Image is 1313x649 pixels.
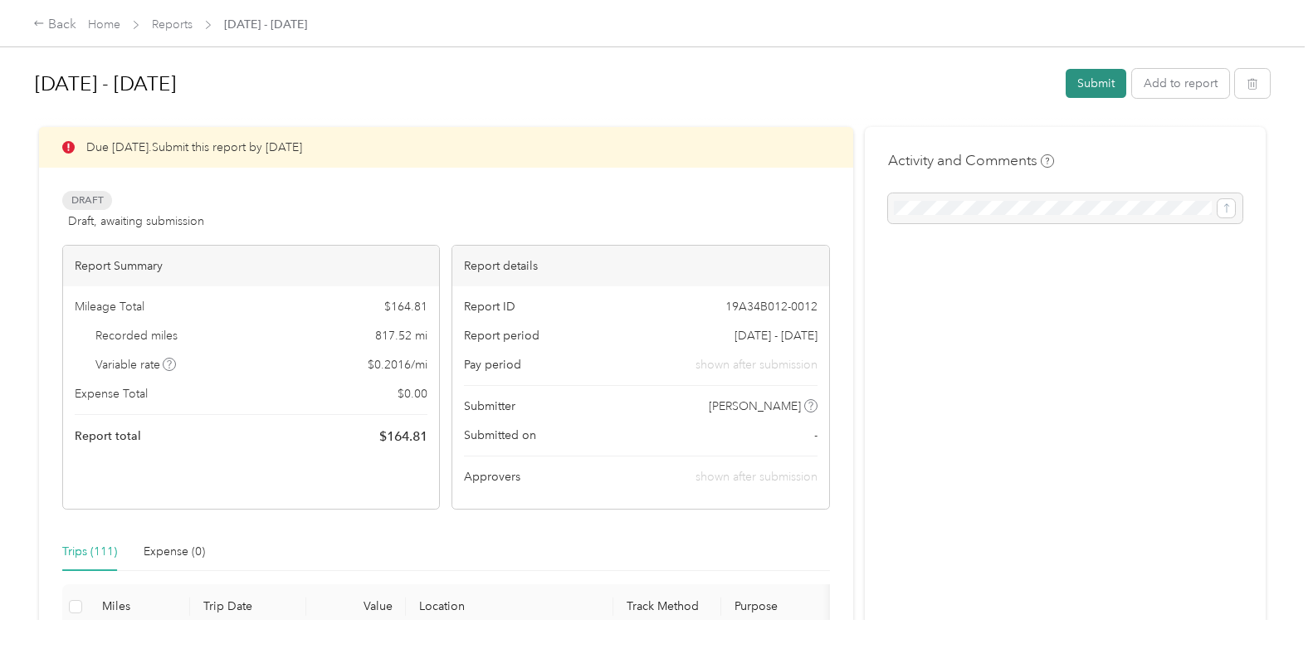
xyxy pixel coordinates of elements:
span: Submitter [464,398,515,415]
th: Track Method [613,584,721,630]
a: Home [88,17,120,32]
span: $ 0.2016 / mi [368,356,427,373]
button: Add to report [1132,69,1229,98]
div: Report details [452,246,828,286]
th: Purpose [721,584,846,630]
h1: Sep 1 - 30, 2025 [35,64,1054,104]
span: Submitted on [464,427,536,444]
span: 817.52 mi [375,327,427,344]
div: Back [33,15,76,35]
th: Value [306,584,406,630]
th: Location [406,584,613,630]
span: Variable rate [95,356,177,373]
span: Recorded miles [95,327,178,344]
div: Trips (111) [62,543,117,561]
span: [DATE] - [DATE] [735,327,818,344]
span: Report period [464,327,539,344]
span: $ 0.00 [398,385,427,403]
span: shown after submission [696,470,818,484]
span: Mileage Total [75,298,144,315]
a: Reports [152,17,193,32]
span: [PERSON_NAME] [709,398,801,415]
span: - [814,427,818,444]
span: $ 164.81 [384,298,427,315]
th: Miles [89,584,190,630]
div: Due [DATE]. Submit this report by [DATE] [39,127,853,168]
span: [DATE] - [DATE] [224,16,307,33]
span: $ 164.81 [379,427,427,446]
span: Report total [75,427,141,445]
span: Draft, awaiting submission [68,212,204,230]
iframe: Everlance-gr Chat Button Frame [1220,556,1313,649]
h4: Activity and Comments [888,150,1054,171]
span: 19A34B012-0012 [725,298,818,315]
div: Report Summary [63,246,439,286]
th: Trip Date [190,584,306,630]
span: Report ID [464,298,515,315]
span: Draft [62,191,112,210]
span: Expense Total [75,385,148,403]
button: Submit [1066,69,1126,98]
span: Approvers [464,468,520,486]
span: Pay period [464,356,521,373]
span: shown after submission [696,356,818,373]
div: Expense (0) [144,543,205,561]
